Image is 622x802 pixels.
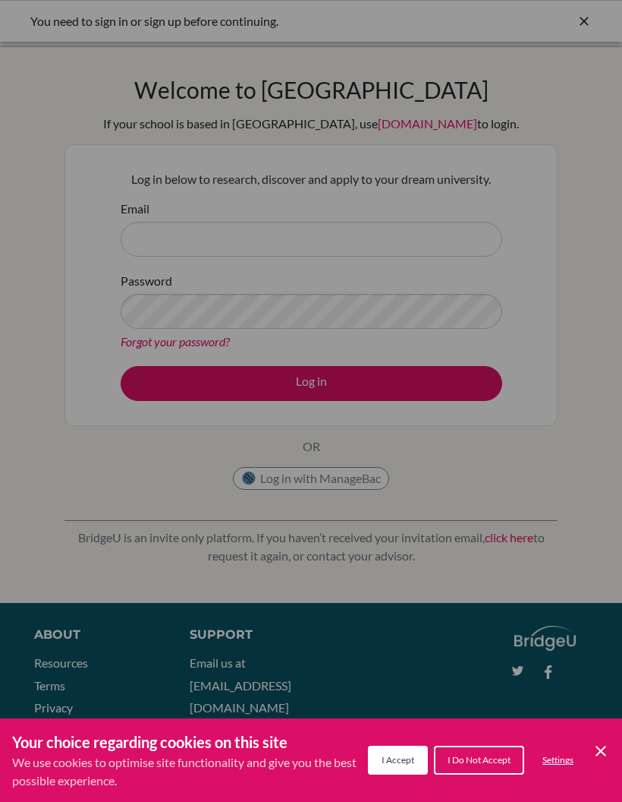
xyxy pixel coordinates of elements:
[592,742,610,760] button: Save and close
[530,747,586,773] button: Settings
[12,731,368,753] h3: Your choice regarding cookies on this site
[542,754,573,766] span: Settings
[382,754,414,766] span: I Accept
[434,746,524,775] button: I Do Not Accept
[368,746,428,775] button: I Accept
[12,753,368,790] p: We use cookies to optimise site functionality and give you the best possible experience.
[448,754,510,766] span: I Do Not Accept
